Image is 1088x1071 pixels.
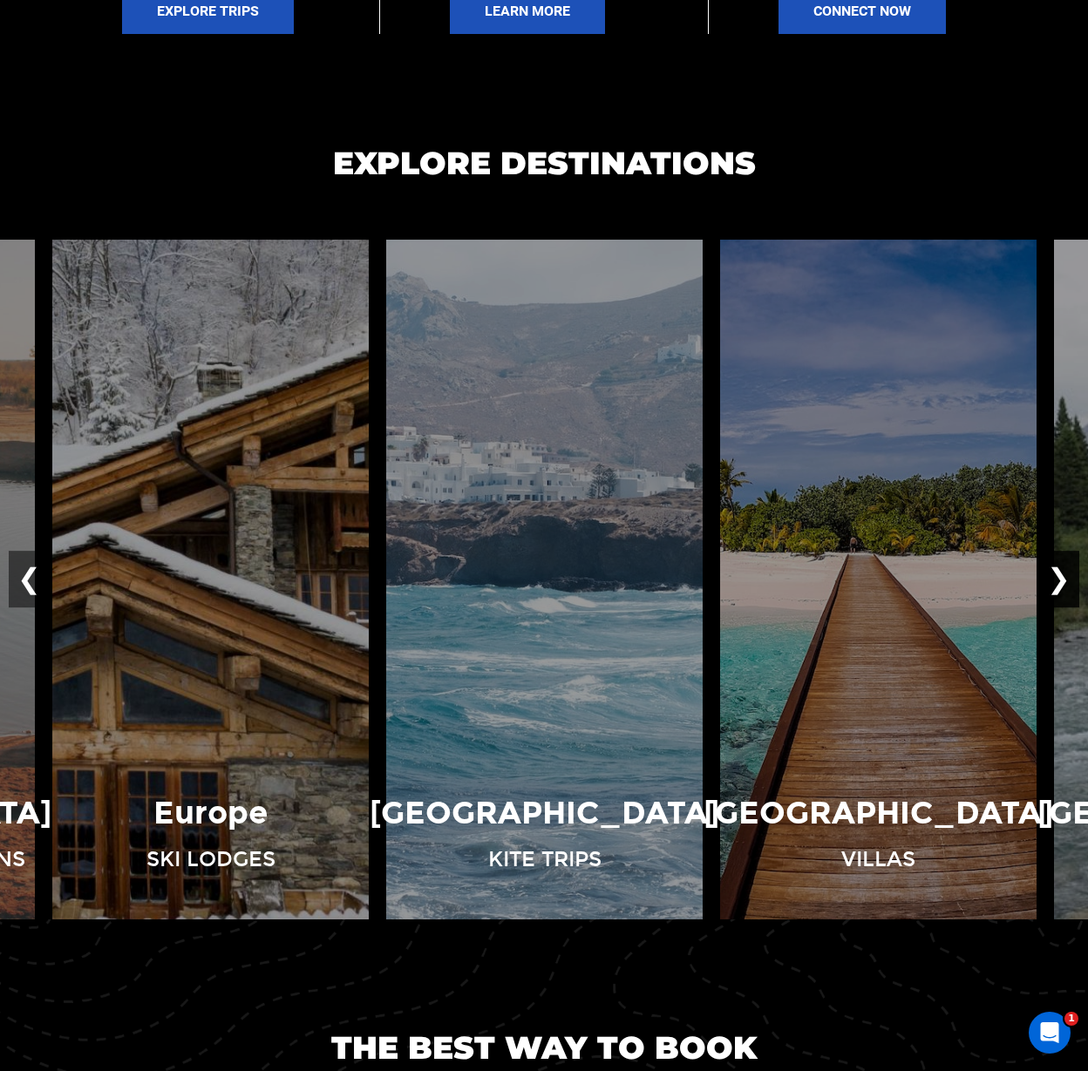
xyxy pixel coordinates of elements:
p: Ski Lodges [146,844,275,874]
button: ❮ [9,551,50,608]
span: 1 [1064,1012,1078,1026]
p: Kite Trips [488,844,602,874]
p: Villas [841,844,915,874]
p: [GEOGRAPHIC_DATA] [704,791,1053,836]
p: [GEOGRAPHIC_DATA] [370,791,719,836]
p: Europe [153,791,268,836]
button: ❯ [1038,551,1079,608]
iframe: Intercom live chat [1029,1012,1071,1054]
